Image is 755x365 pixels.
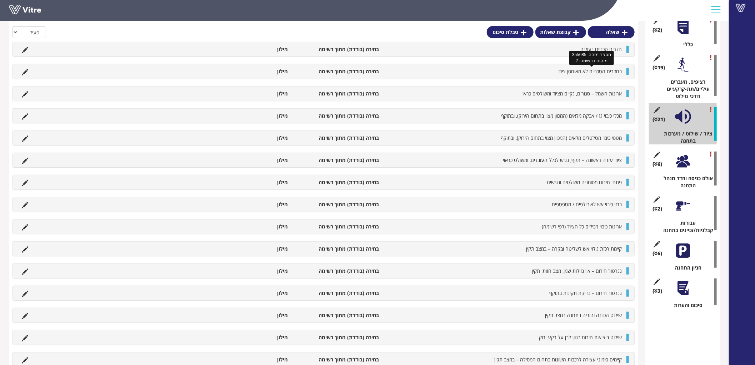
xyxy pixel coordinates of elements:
li: בחירה (בודדת) מתוך רשימה [291,245,382,252]
a: שאלה [588,26,635,38]
span: ארונות חשמל – סגורים, נקיים מציוד ומשולטים כראוי [521,90,622,97]
span: גנרטור חירום – בדיקת תקינות בתוקף [549,290,622,296]
span: מטפי כיבוי מטלטלים מלאים (המכוון מצוי בתחום הירוק), ובתוקף [501,134,622,141]
span: שילוט הכוונה והוריה בתחנה במצב תקין [545,312,622,319]
span: קיימים סימוני עצירה לרכבות השונות בתחום המסילה – במצב תקין [494,356,622,363]
span: (19 ) [652,64,665,71]
li: מילון [200,223,291,230]
div: רציפים, מעברים עיליים/תת-קרקעיים ודרכי מילוט [654,78,717,100]
span: ציוד עזרה ראשונה – תקף, נגיש לכלל העובדים, ומשולט כראוי [503,157,622,163]
li: בחירה (בודדת) מתוך רשימה [291,334,382,341]
span: שילוט ביציאות חירום בגוון לבן על רקע ירוק [539,334,622,341]
div: סיכום והערות [654,302,717,309]
div: ציוד / שילוט / מערכות בתחנה [654,130,717,144]
span: פתחי חירום מסומנים משולטים ונגישים [547,179,622,186]
li: מילון [200,290,291,297]
span: (2 ) [652,26,662,34]
li: בחירה (בודדת) מתוך רשימה [291,267,382,275]
li: מילון [200,179,291,186]
li: מילון [200,334,291,341]
div: מספר מזהה: 355685 מיקום ברשימה: 2 [569,51,614,65]
span: בחדרים הטכניים לא מאוחסן ציוד [558,68,622,75]
li: מילון [200,112,291,119]
li: בחירה (בודדת) מתוך רשימה [291,290,382,297]
span: מכלי כיבוי גז / אבקה מלאים (המכוון מצוי בתחום הירוק), ובתוקף [501,112,622,119]
span: (21 ) [652,116,665,123]
span: קיימת רכזת גילוי אש לשליטה ובקרה – במצב תקין [526,245,622,252]
li: בחירה (בודדת) מתוך רשימה [291,68,382,75]
div: חניון התחנה [654,264,717,271]
li: מילון [200,312,291,319]
li: מילון [200,46,291,53]
li: בחירה (בודדת) מתוך רשימה [291,157,382,164]
span: (2 ) [652,205,662,212]
li: מילון [200,68,291,75]
li: מילון [200,134,291,142]
li: בחירה (בודדת) מתוך רשימה [291,134,382,142]
li: בחירה (בודדת) מתוך רשימה [291,356,382,363]
span: גנרטור חירום – אין נזילות שמן, מצב חזותי תקין [532,267,622,274]
li: מילון [200,201,291,208]
div: כללי [654,41,717,48]
li: בחירה (בודדת) מתוך רשימה [291,90,382,97]
span: חדרים טכניים נעולים [580,46,622,53]
li: בחירה (בודדת) מתוך רשימה [291,223,382,230]
div: עבודות קבלניות/זכיינים בתחנה [654,220,717,234]
a: קבוצת שאלות [535,26,586,38]
li: מילון [200,267,291,275]
li: מילון [200,90,291,97]
li: בחירה (בודדת) מתוך רשימה [291,312,382,319]
li: בחירה (בודדת) מתוך רשימה [291,112,382,119]
li: מילון [200,245,291,252]
a: טבלת סיכום [487,26,534,38]
span: ברזי כיבוי אש לא דולפים / מטפטפים [552,201,622,208]
li: בחירה (בודדת) מתוך רשימה [291,201,382,208]
span: (6 ) [652,250,662,257]
li: מילון [200,356,291,363]
li: בחירה (בודדת) מתוך רשימה [291,179,382,186]
li: בחירה (בודדת) מתוך רשימה [291,46,382,53]
span: ארונות כיבוי מכילים כל הציוד (לפי רשימה) [542,223,622,230]
div: אולם כניסה וחדר מנהל התחנה [654,175,717,189]
span: (3 ) [652,287,662,295]
li: מילון [200,157,291,164]
span: (6 ) [652,161,662,168]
